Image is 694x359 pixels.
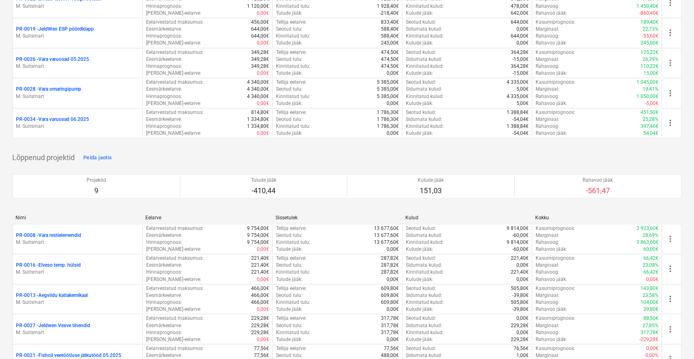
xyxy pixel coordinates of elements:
[536,70,567,77] p: Rahavoo jääk :
[406,19,436,26] p: Seotud kulud :
[406,246,433,253] p: Kulude jääk :
[642,33,658,40] p: -55,60€
[276,49,307,56] p: Tellija eelarve :
[146,306,201,313] p: [PERSON_NAME]-eelarve :
[16,262,139,276] div: PR-0016 -Elveso temp. hülsidM. Suitsmart
[643,269,658,276] p: 66,42€
[636,79,658,86] p: 1 045,00€
[16,352,121,359] p: PR-0021 - Fishoil veetöötluse jätkutööd 05.2025
[247,3,269,10] p: 1 120,00€
[406,109,436,116] p: Seotud kulud :
[536,292,559,299] p: Marginaal :
[146,130,201,137] p: [PERSON_NAME]-eelarve :
[251,177,276,184] p: Tulude jääk
[251,49,269,56] p: 349,28€
[146,299,182,306] p: Hinnaprognoos :
[406,70,433,77] p: Kulude jääk :
[418,177,444,184] p: Kulude jääk
[251,292,269,299] p: 466,00€
[146,123,182,130] p: Hinnaprognoos :
[146,246,201,253] p: [PERSON_NAME]-eelarve :
[276,232,303,239] p: Seotud tulu :
[381,49,399,56] p: 474,50€
[16,26,139,40] div: PR-0019 -JeldWen ESP pöördklappM. Suitsmart
[406,116,442,123] p: Sidumata kulud :
[507,239,529,246] p: 9 814,00€
[377,79,399,86] p: 5 385,00€
[146,3,182,10] p: Hinnaprognoos :
[146,56,182,63] p: Eesmärkeelarve :
[536,49,575,56] p: Kasumiprognoos :
[276,285,307,292] p: Tellija eelarve :
[381,269,399,276] p: 287,82€
[641,19,658,26] p: 189,40€
[247,116,269,123] p: 1 334,80€
[247,232,269,239] p: 9 754,00€
[146,40,201,47] p: [PERSON_NAME]-eelarve :
[536,232,559,239] p: Marginaal :
[146,49,204,56] p: Eelarvestatud maksumus :
[536,56,559,63] p: Marginaal :
[406,225,436,232] p: Seotud kulud :
[381,26,399,33] p: 588,40€
[665,58,675,68] span: more_vert
[251,19,269,26] p: 456,00€
[536,100,567,107] p: Rahavoo jääk :
[665,264,675,274] span: more_vert
[406,239,444,246] p: Kinnitatud kulud :
[641,285,658,292] p: 143,80€
[146,232,182,239] p: Eesmärkeelarve :
[377,123,399,130] p: 1 786,30€
[636,239,658,246] p: 3 863,60€
[381,56,399,63] p: 474,50€
[146,292,182,299] p: Eesmärkeelarve :
[146,315,204,322] p: Eelarvestatud maksumus :
[406,33,444,40] p: Kinnitatud kulud :
[257,246,269,253] p: 0,00€
[16,232,139,246] div: PR-0008 -Vara restielemendidM. Suitsmart
[406,306,433,313] p: Kulude jääk :
[381,315,399,322] p: 317,78€
[536,3,559,10] p: Rahavoog :
[276,79,307,86] p: Tellija eelarve :
[641,299,658,306] p: 104,00€
[381,292,399,299] p: 609,80€
[16,322,139,336] div: PR-0027 -Jeldwen Vexve tihendidM. Suitsmart
[511,49,529,56] p: 364,28€
[146,63,182,70] p: Hinnaprognoos :
[12,153,75,163] p: Lõppenud projektid
[536,109,575,116] p: Kasumiprognoos :
[276,19,307,26] p: Tellija eelarve :
[536,215,659,221] div: Kokku
[83,153,112,163] div: Peida jaotis
[81,151,114,164] button: Peida jaotis
[636,3,658,10] p: 1 450,40€
[536,86,559,93] p: Marginaal :
[643,86,658,93] p: 19,41%
[507,123,529,130] p: 1 388,84€
[16,26,94,33] p: PR-0019 - JeldWen ESP pöördklapp
[536,239,559,246] p: Rahavoog :
[636,225,658,232] p: 3 923,60€
[251,186,276,196] p: -410,44
[643,306,658,313] p: 39,80€
[276,262,303,269] p: Seotud tulu :
[276,123,310,130] p: Kinnitatud tulu :
[146,239,182,246] p: Hinnaprognoos :
[406,40,433,47] p: Kulude jääk :
[16,56,89,63] p: PR-0026 - Vara varuosad 05.2025
[145,215,269,221] div: Eelarve
[643,26,658,33] p: 22,73%
[536,269,559,276] p: Rahavoog :
[276,276,303,283] p: Tulude jääk :
[512,70,529,77] p: -15,00€
[512,246,529,253] p: -60,00€
[380,10,399,17] p: -218,40€
[406,63,444,70] p: Kinnitatud kulud :
[16,215,139,221] div: Nimi
[387,306,399,313] p: 0,00€
[641,49,658,56] p: 125,22€
[665,324,675,334] span: more_vert
[374,232,399,239] p: 13 677,60€
[406,285,436,292] p: Seotud kulud :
